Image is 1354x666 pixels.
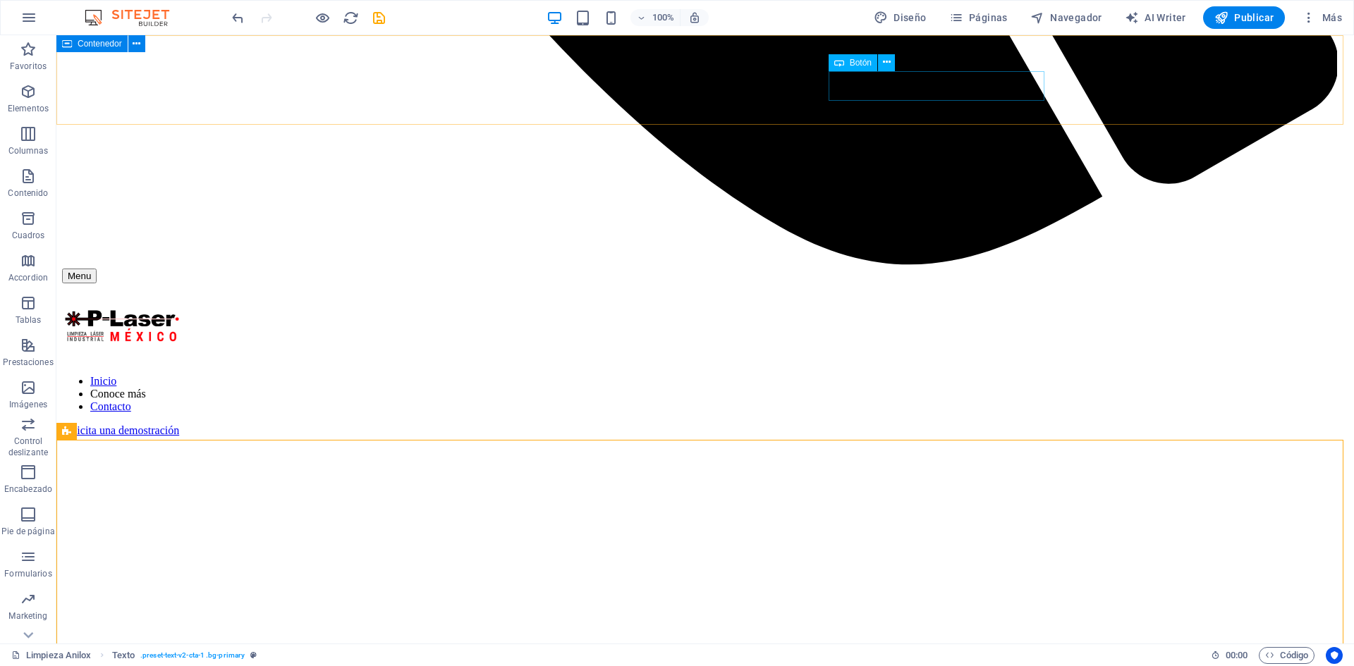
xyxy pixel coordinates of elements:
p: Cuadros [12,230,45,241]
h6: 100% [652,9,674,26]
nav: breadcrumb [112,647,257,664]
button: Usercentrics [1326,647,1343,664]
button: Páginas [944,6,1013,29]
i: Deshacer: Cambiar enlace (Ctrl+Z) [230,10,246,26]
i: Guardar (Ctrl+S) [371,10,387,26]
p: Elementos [8,103,49,114]
span: AI Writer [1125,11,1186,25]
p: Imágenes [9,399,47,410]
i: Al redimensionar, ajustar el nivel de zoom automáticamente para ajustarse al dispositivo elegido. [688,11,701,24]
p: Formularios [4,568,51,579]
p: Contenido [8,187,48,199]
button: reload [342,9,359,26]
button: save [370,9,387,26]
img: Editor Logo [81,9,187,26]
button: Navegador [1025,6,1108,29]
p: Columnas [8,145,49,156]
p: Prestaciones [3,357,53,368]
a: Haz clic para cancelar la selección y doble clic para abrir páginas [11,647,92,664]
span: Haz clic para seleccionar y doble clic para editar [112,647,135,664]
span: . preset-text-v2-cta-1 .bg-primary [140,647,245,664]
button: Más [1296,6,1348,29]
button: AI Writer [1119,6,1192,29]
h6: Tiempo de la sesión [1211,647,1248,664]
p: Favoritos [10,61,47,72]
i: Volver a cargar página [343,10,359,26]
span: Diseño [874,11,927,25]
span: Botón [850,58,872,67]
p: Pie de página [1,526,54,537]
p: Marketing [8,610,47,622]
div: Diseño (Ctrl+Alt+Y) [868,6,932,29]
span: Páginas [949,11,1008,25]
span: 00 00 [1226,647,1248,664]
p: Tablas [16,314,42,326]
span: : [1236,650,1238,660]
p: Encabezado [4,483,52,495]
span: Publicar [1214,11,1274,25]
span: Contenedor [78,39,122,48]
button: 100% [630,9,681,26]
button: Publicar [1203,6,1286,29]
span: Navegador [1030,11,1102,25]
button: undo [229,9,246,26]
p: Accordion [8,272,48,283]
span: Código [1265,647,1308,664]
button: Diseño [868,6,932,29]
i: Este elemento es un preajuste personalizable [250,651,257,659]
span: Más [1302,11,1342,25]
button: Código [1259,647,1315,664]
